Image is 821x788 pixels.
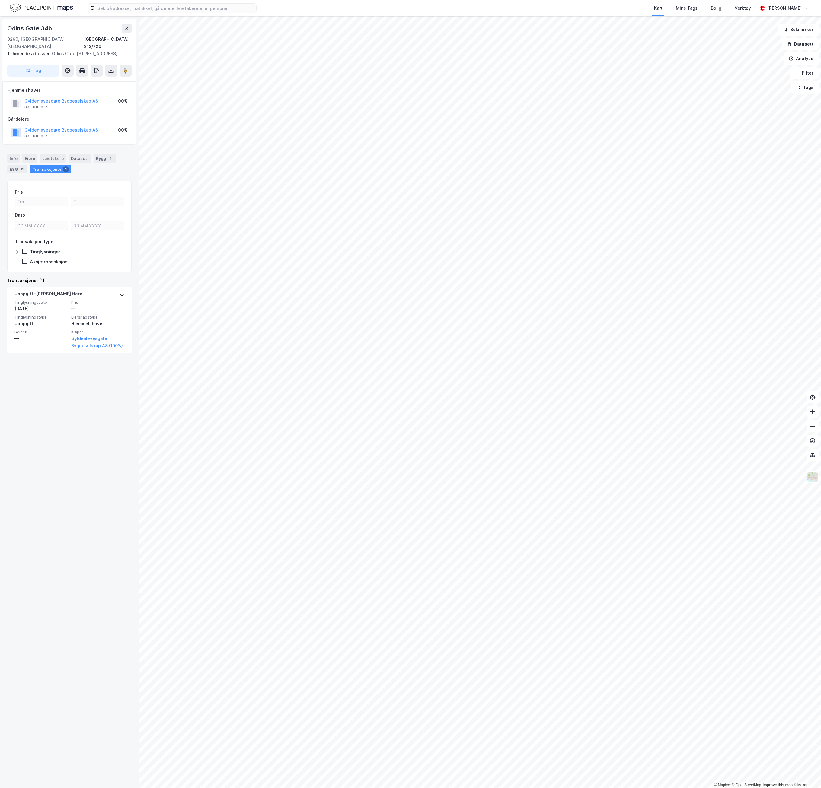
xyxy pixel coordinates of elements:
div: 100% [116,126,128,134]
div: [PERSON_NAME] [767,5,802,12]
div: Eiere [22,154,37,163]
div: 100% [116,97,128,105]
div: Uoppgitt [14,320,68,327]
div: 833 018 612 [24,134,47,138]
button: Filter [790,67,819,79]
div: [GEOGRAPHIC_DATA], 212/726 [84,36,132,50]
div: 11 [19,166,25,172]
a: Improve this map [763,783,793,787]
div: Bolig [711,5,721,12]
button: Tag [7,65,59,77]
button: Bokmerker [778,24,819,36]
input: DD.MM.YYYY [15,221,68,230]
span: Eierskapstype [71,315,124,320]
div: 833 018 612 [24,105,47,110]
div: Verktøy [735,5,751,12]
input: Til [71,197,124,206]
div: Pris [15,189,23,196]
span: Selger [14,329,68,335]
div: Tinglysninger [30,249,60,255]
div: 1 [107,155,113,161]
span: Tinglysningstype [14,315,68,320]
div: Hjemmelshaver [8,87,131,94]
input: DD.MM.YYYY [71,221,124,230]
div: Datasett [69,154,91,163]
a: Gyldenløvesgate Byggeselskap AS (100%) [71,335,124,349]
div: Dato [15,211,25,219]
div: — [14,335,68,342]
div: Mine Tags [676,5,698,12]
div: Bygg [94,154,116,163]
div: — [71,305,124,312]
span: Tinglysningsdato [14,300,68,305]
div: Uoppgitt - [PERSON_NAME] flere [14,290,82,300]
div: Info [7,154,20,163]
div: Hjemmelshaver [71,320,124,327]
div: Kart [654,5,663,12]
div: Odins Gate [STREET_ADDRESS] [7,50,127,57]
img: Z [807,471,818,483]
div: Transaksjoner [30,165,71,173]
div: 0260, [GEOGRAPHIC_DATA], [GEOGRAPHIC_DATA] [7,36,84,50]
div: Transaksjoner (1) [7,277,132,284]
a: OpenStreetMap [732,783,761,787]
div: Leietakere [40,154,66,163]
div: Gårdeiere [8,116,131,123]
button: Tags [791,81,819,94]
input: Søk på adresse, matrikkel, gårdeiere, leietakere eller personer [95,4,256,13]
span: Tilhørende adresser: [7,51,52,56]
span: Pris [71,300,124,305]
div: Odins Gate 34b [7,24,53,33]
iframe: Chat Widget [791,759,821,788]
a: Mapbox [714,783,731,787]
div: ESG [7,165,27,173]
button: Datasett [782,38,819,50]
div: Kontrollprogram for chat [791,759,821,788]
div: [DATE] [14,305,68,312]
span: Kjøper [71,329,124,335]
div: 1 [63,166,69,172]
button: Analyse [784,52,819,65]
input: Fra [15,197,68,206]
div: Aksjetransaksjon [30,259,68,265]
div: Transaksjonstype [15,238,53,245]
img: logo.f888ab2527a4732fd821a326f86c7f29.svg [10,3,73,13]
